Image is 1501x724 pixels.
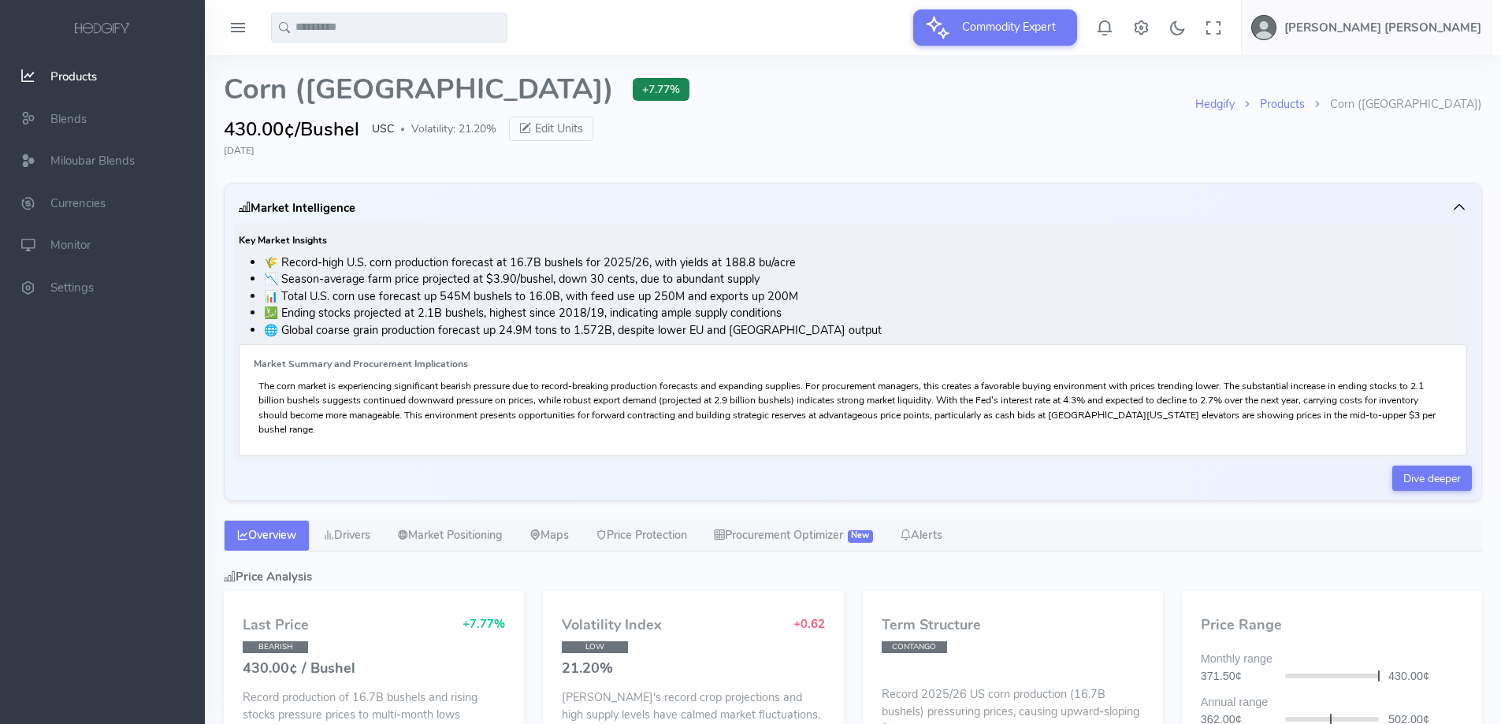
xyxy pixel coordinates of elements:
[633,78,689,101] span: +7.77%
[243,641,308,653] span: BEARISH
[239,236,1467,246] h6: Key Market Insights
[1305,96,1482,113] li: Corn ([GEOGRAPHIC_DATA])
[1201,618,1463,633] h4: Price Range
[264,254,1467,272] li: 🌾 Record-high U.S. corn production forecast at 16.7B bushels for 2025/26, with yields at 188.8 bu...
[1191,694,1473,711] div: Annual range
[400,125,405,133] span: ●
[243,689,505,723] p: Record production of 16.7B bushels and rising stocks pressure prices to multi-month lows
[224,520,310,551] a: Overview
[913,9,1077,46] button: Commodity Expert
[848,530,873,543] span: New
[913,19,1077,35] a: Commodity Expert
[886,520,956,551] a: Alerts
[562,661,824,677] h4: 21.20%
[239,202,355,214] h5: Market Intelligence
[562,618,662,633] h4: Volatility Index
[50,111,87,127] span: Blends
[562,689,824,723] p: [PERSON_NAME]'s record crop projections and high supply levels have calmed market fluctuations.
[50,69,97,84] span: Products
[254,359,1452,369] h6: Market Summary and Procurement Implications
[264,271,1467,288] li: 📉 Season-average farm price projected at $3.90/bushel, down 30 cents, due to abundant supply
[463,616,505,632] span: +7.77%
[224,74,614,106] span: Corn ([GEOGRAPHIC_DATA])
[1195,96,1235,112] a: Hedgify
[372,121,394,137] span: USC
[234,193,1472,223] button: Market Intelligence
[264,322,1467,340] li: 🌐 Global coarse grain production forecast up 24.9M tons to 1.572B, despite lower EU and [GEOGRAPH...
[224,570,1482,583] h5: Price Analysis
[1251,15,1276,40] img: user-image
[224,115,359,143] span: 430.00¢/Bushel
[264,305,1467,322] li: 💹 Ending stocks projected at 2.1B bushels, highest since 2018/19, indicating ample supply conditions
[224,143,1482,158] div: [DATE]
[1191,668,1285,685] div: 371.50¢
[953,9,1065,44] span: Commodity Expert
[882,618,1144,633] h4: Term Structure
[1191,651,1473,668] div: Monthly range
[384,520,516,551] a: Market Positioning
[310,520,384,551] a: Drivers
[1284,21,1481,34] h5: [PERSON_NAME] [PERSON_NAME]
[50,153,135,169] span: Miloubar Blends
[582,520,700,551] a: Price Protection
[50,238,91,254] span: Monitor
[50,280,94,295] span: Settings
[72,20,133,38] img: logo
[264,288,1467,306] li: 📊 Total U.S. corn use forecast up 545M bushels to 16.0B, with feed use up 250M and exports up 200M
[411,121,496,137] span: Volatility: 21.20%
[509,117,593,142] button: Edit Units
[793,616,825,632] span: +0.62
[882,641,947,653] span: CONTANGO
[258,379,1447,436] p: The corn market is experiencing significant bearish pressure due to record-breaking production fo...
[700,520,886,551] a: Procurement Optimizer
[50,195,106,211] span: Currencies
[1260,96,1305,112] a: Products
[243,618,309,633] h4: Last Price
[562,641,627,653] span: LOW
[243,661,505,677] h4: 430.00¢ / Bushel
[1392,466,1472,491] a: Dive deeper
[516,520,582,551] a: Maps
[1379,668,1473,685] div: 430.00¢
